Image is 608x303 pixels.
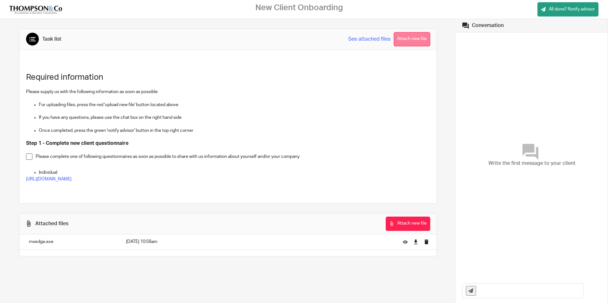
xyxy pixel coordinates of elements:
[348,36,390,43] a: See attached files
[394,32,430,46] button: Attach new file
[488,160,576,167] span: Write the first message to your client
[386,217,430,231] button: Attach new file
[35,220,68,227] div: Attached files
[26,89,430,95] p: Please supply us with the following information as soon as possible
[42,36,61,43] div: Task list
[472,22,504,29] div: Conversation
[39,127,430,134] p: Once completed, press the green 'notify advisor' button in the top right corner
[39,102,430,108] p: For uploading files, press the red 'upload new file' button located above
[29,239,113,245] p: msedge.exe
[255,3,343,13] h2: New Client Onboarding
[26,141,128,146] strong: Step 1 - Complete new client questionnaire
[413,239,418,245] a: Download
[537,2,598,17] a: All done? Notify advisor
[126,239,394,245] p: [DATE] 10:58am
[549,6,595,12] span: All done? Notify advisor
[39,114,430,121] p: If you have any questions, please use the chat box on the right hand side
[26,72,430,82] h1: Required information
[36,153,430,160] p: Please complete one of following questionnaires as soon as possible to share with us information ...
[39,169,430,176] p: Individual
[9,5,62,14] img: Thompson&Co_Transparent.png
[26,177,72,181] a: [URL][DOMAIN_NAME]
